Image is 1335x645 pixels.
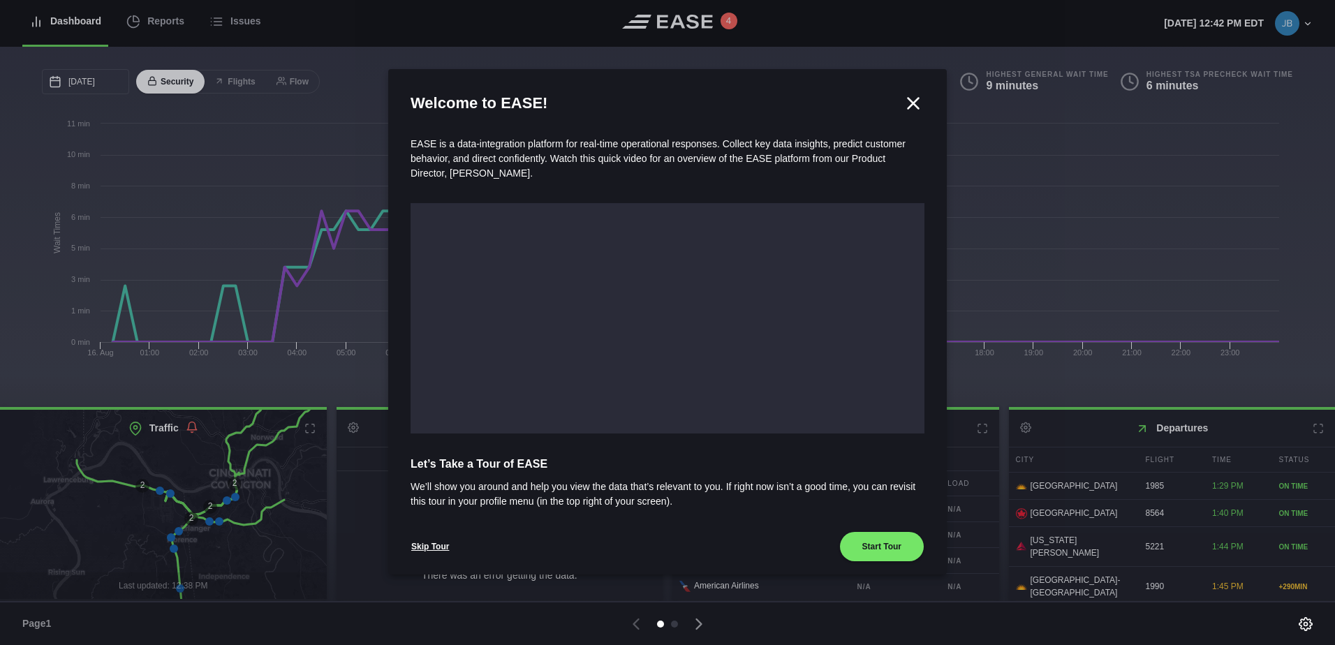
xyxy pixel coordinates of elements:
[839,531,924,562] button: Start Tour
[411,138,906,179] span: EASE is a data-integration platform for real-time operational responses. Collect key data insight...
[22,616,57,631] span: Page 1
[411,531,450,562] button: Skip Tour
[411,91,902,114] h2: Welcome to EASE!
[411,456,924,473] span: Let’s Take a Tour of EASE
[411,480,924,509] span: We’ll show you around and help you view the data that’s relevant to you. If right now isn’t a goo...
[411,203,924,433] iframe: onboarding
